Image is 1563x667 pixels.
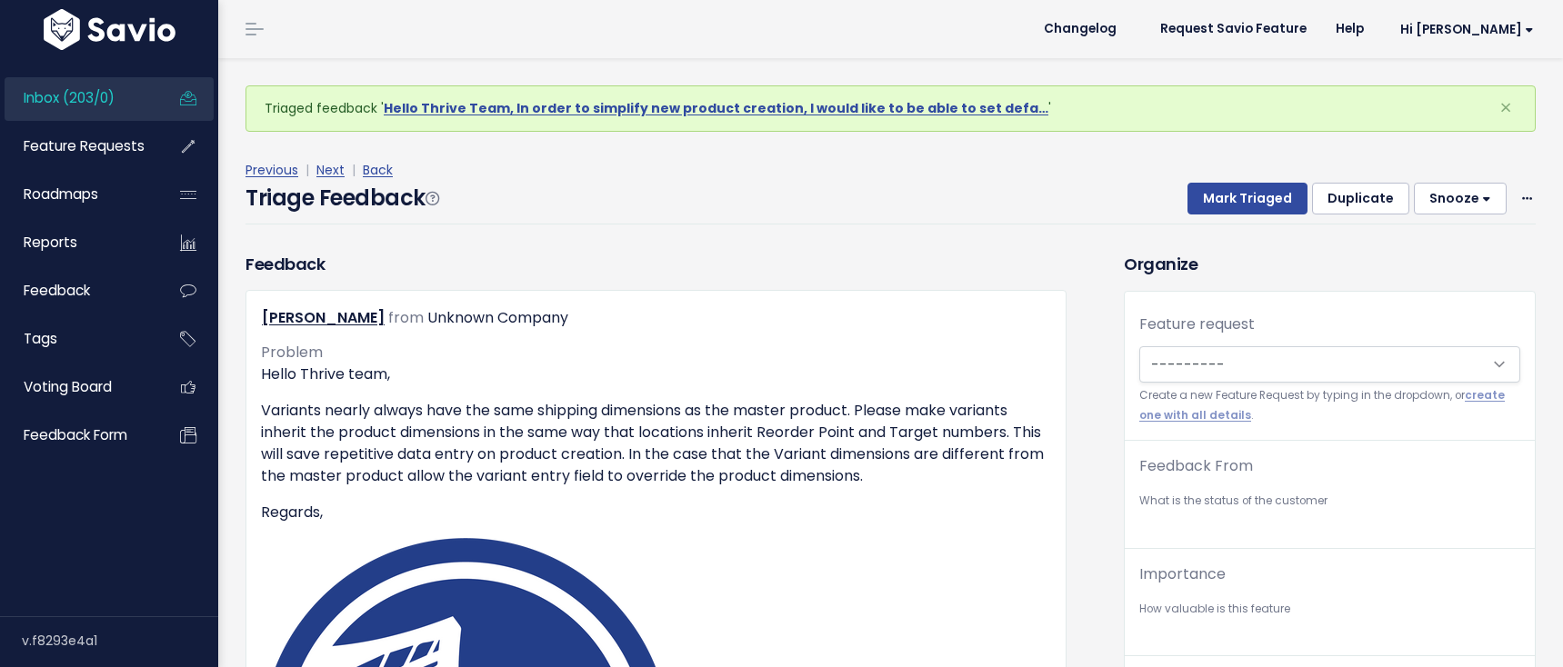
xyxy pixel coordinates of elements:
[24,329,57,348] span: Tags
[1124,252,1536,276] h3: Organize
[1139,455,1253,477] label: Feedback From
[245,161,298,179] a: Previous
[1187,183,1308,215] button: Mark Triaged
[5,77,151,119] a: Inbox (203/0)
[1044,23,1117,35] span: Changelog
[261,342,323,363] span: Problem
[384,99,1048,117] a: Hello Thrive Team, In order to simplify new product creation, I would like to be able to set defa…
[1139,314,1255,335] label: Feature request
[261,400,1051,487] p: Variants nearly always have the same shipping dimensions as the master product. Please make varia...
[1321,15,1378,43] a: Help
[5,270,151,312] a: Feedback
[1139,492,1520,511] small: What is the status of the customer
[427,305,568,332] div: Unknown Company
[1139,388,1505,422] a: create one with all details
[24,425,127,444] span: Feedback form
[302,161,313,179] span: |
[261,502,1051,523] p: Regards,
[245,85,1536,132] div: Triaged feedback ' '
[1139,563,1226,585] label: Importance
[363,161,393,179] a: Back
[261,363,1051,385] p: Hello Thrive team,
[24,377,112,396] span: Voting Board
[5,318,151,360] a: Tags
[245,252,325,276] h3: Feedback
[1312,183,1409,215] button: Duplicate
[24,233,77,252] span: Reports
[1499,93,1512,123] span: ×
[316,161,345,179] a: Next
[24,281,90,300] span: Feedback
[1146,15,1321,43] a: Request Savio Feature
[348,161,359,179] span: |
[1481,86,1530,130] button: Close
[1400,23,1534,36] span: Hi [PERSON_NAME]
[24,136,145,155] span: Feature Requests
[1414,183,1507,215] button: Snooze
[5,414,151,456] a: Feedback form
[5,222,151,264] a: Reports
[1139,600,1520,619] small: How valuable is this feature
[5,125,151,167] a: Feature Requests
[24,184,98,204] span: Roadmaps
[5,174,151,215] a: Roadmaps
[388,307,424,328] span: from
[245,182,438,214] h4: Triage Feedback
[24,88,115,107] span: Inbox (203/0)
[1139,386,1520,425] small: Create a new Feature Request by typing in the dropdown, or .
[262,307,385,328] a: [PERSON_NAME]
[39,9,180,50] img: logo-white.9d6f32f41409.svg
[22,617,218,664] div: v.f8293e4a1
[5,366,151,408] a: Voting Board
[1378,15,1548,44] a: Hi [PERSON_NAME]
